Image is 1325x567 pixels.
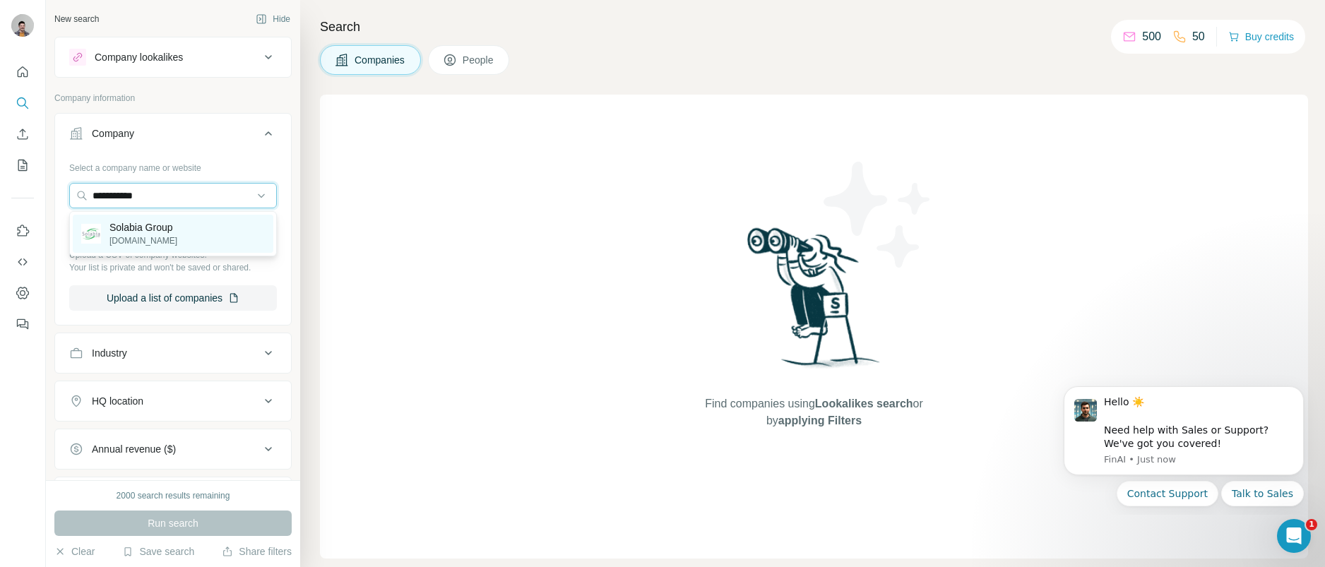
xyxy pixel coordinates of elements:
[11,14,34,37] img: Avatar
[246,8,300,30] button: Hide
[11,218,34,244] button: Use Surfe on LinkedIn
[1277,519,1311,553] iframe: Intercom live chat
[814,151,941,278] img: Surfe Illustration - Stars
[55,117,291,156] button: Company
[11,249,34,275] button: Use Surfe API
[109,220,177,234] p: Solabia Group
[778,414,862,426] span: applying Filters
[92,394,143,408] div: HQ location
[69,261,277,274] p: Your list is private and won't be saved or shared.
[11,311,34,337] button: Feedback
[11,90,34,116] button: Search
[1192,28,1205,45] p: 50
[11,121,34,147] button: Enrich CSV
[701,395,927,429] span: Find companies using or by
[1228,27,1294,47] button: Buy credits
[463,53,495,67] span: People
[741,224,888,381] img: Surfe Illustration - Woman searching with binoculars
[117,489,230,502] div: 2000 search results remaining
[54,13,99,25] div: New search
[54,92,292,105] p: Company information
[95,50,183,64] div: Company lookalikes
[92,126,134,141] div: Company
[11,59,34,85] button: Quick start
[1142,28,1161,45] p: 500
[55,336,291,370] button: Industry
[320,17,1308,37] h4: Search
[815,398,913,410] span: Lookalikes search
[55,40,291,74] button: Company lookalikes
[92,442,176,456] div: Annual revenue ($)
[69,285,277,311] button: Upload a list of companies
[11,280,34,306] button: Dashboard
[109,234,177,247] p: [DOMAIN_NAME]
[92,346,127,360] div: Industry
[54,544,95,559] button: Clear
[11,153,34,178] button: My lists
[81,224,101,244] img: Solabia Group
[355,53,406,67] span: Companies
[1042,374,1325,515] iframe: Intercom notifications message
[1306,519,1317,530] span: 1
[55,432,291,466] button: Annual revenue ($)
[55,384,291,418] button: HQ location
[69,156,277,174] div: Select a company name or website
[122,544,194,559] button: Save search
[222,544,292,559] button: Share filters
